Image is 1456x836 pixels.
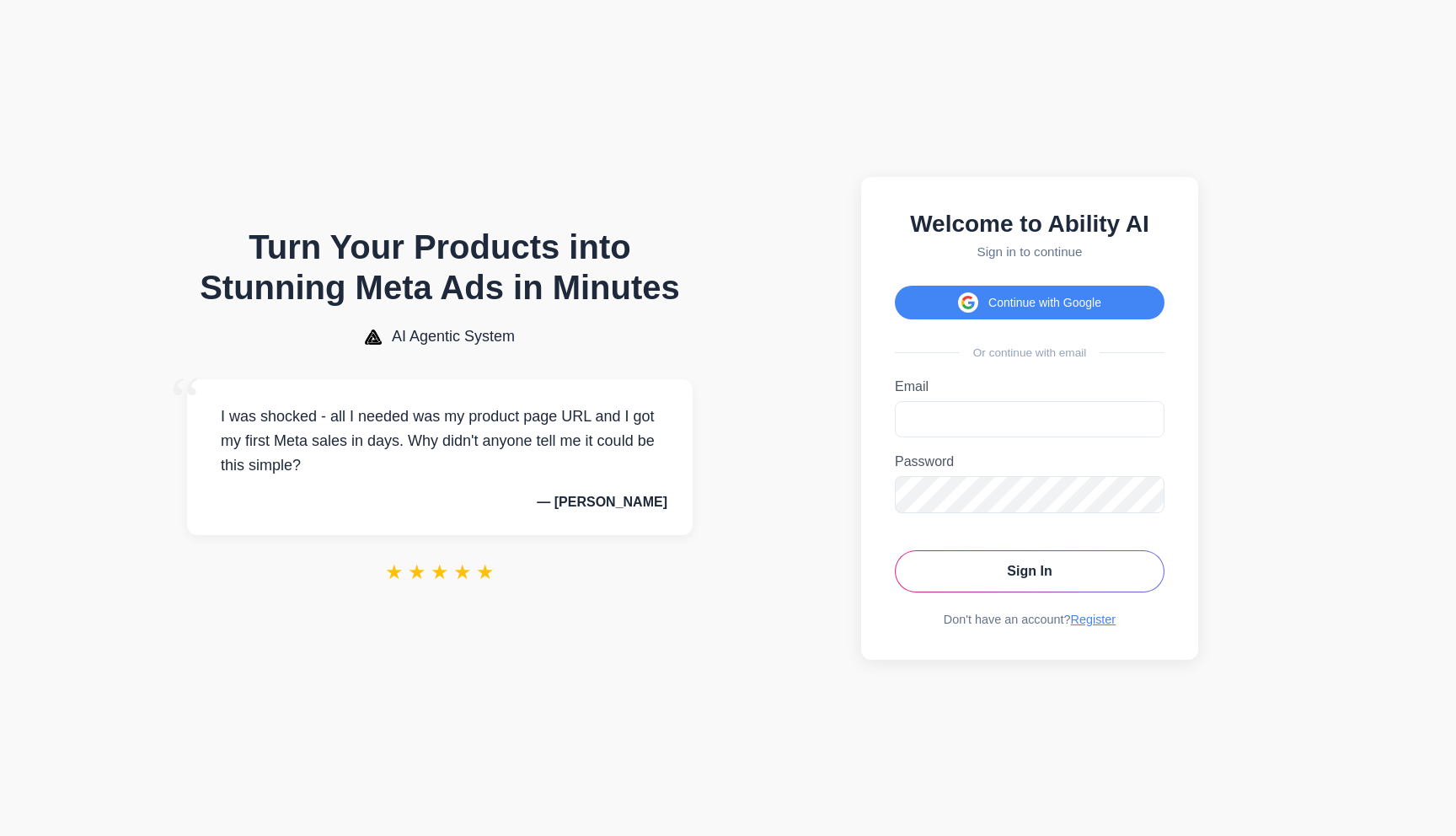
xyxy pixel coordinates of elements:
[895,454,1164,469] label: Password
[170,362,201,439] span: “
[1071,613,1116,626] a: Register
[895,286,1164,319] button: Continue with Google
[895,613,1164,626] div: Don't have an account?
[187,227,693,308] h1: Turn Your Products into Stunning Meta Ads in Minutes
[212,495,667,510] p: — [PERSON_NAME]
[476,560,495,584] span: ★
[385,560,404,584] span: ★
[895,379,1164,394] label: Email
[212,405,667,477] p: I was shocked - all I needed was my product page URL and I got my first Meta sales in days. Why d...
[895,211,1164,238] h2: Welcome to Ability AI
[895,550,1164,592] button: Sign In
[895,244,1164,259] p: Sign in to continue
[408,560,426,584] span: ★
[895,346,1164,359] div: Or continue with email
[431,560,449,584] span: ★
[365,330,382,345] img: AI Agentic System Logo
[453,560,472,584] span: ★
[392,328,515,346] span: AI Agentic System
